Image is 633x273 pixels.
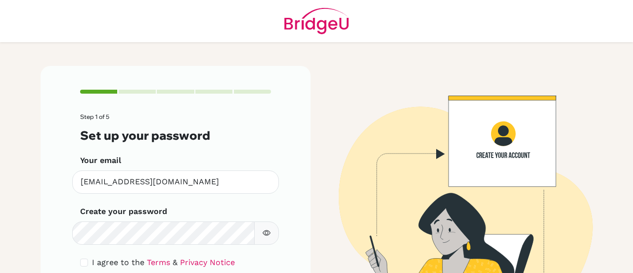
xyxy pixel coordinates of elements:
[173,258,178,267] span: &
[80,155,121,166] label: Your email
[80,128,271,143] h3: Set up your password
[147,258,170,267] a: Terms
[92,258,144,267] span: I agree to the
[80,206,167,218] label: Create your password
[180,258,235,267] a: Privacy Notice
[72,170,279,194] input: Insert your email*
[80,113,109,120] span: Step 1 of 5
